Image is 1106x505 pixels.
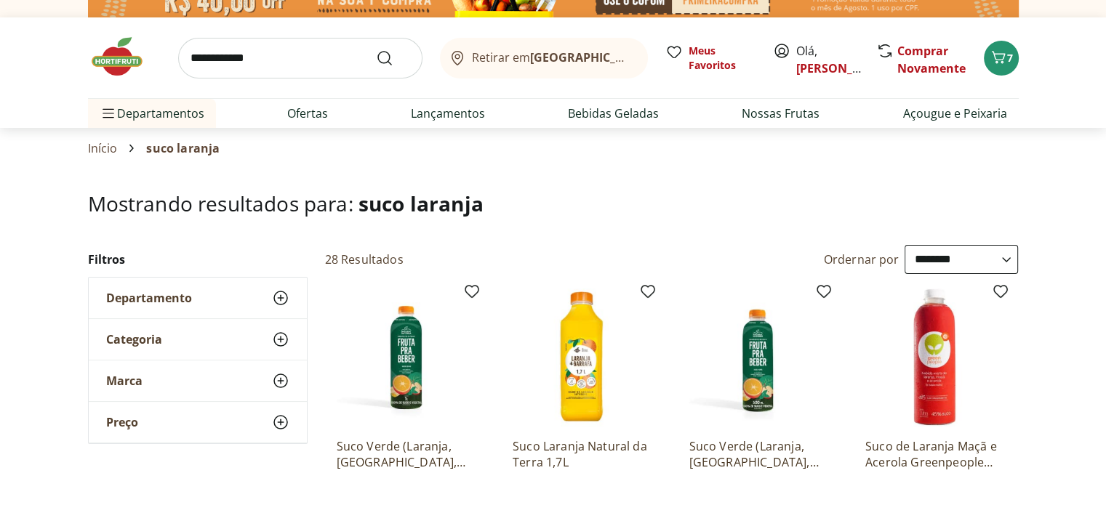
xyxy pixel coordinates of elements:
[689,44,756,73] span: Meus Favoritos
[106,415,138,429] span: Preço
[689,438,827,470] a: Suco Verde (Laranja, [GEOGRAPHIC_DATA], Couve, Maça e [GEOGRAPHIC_DATA]) 500ml
[106,332,162,347] span: Categoria
[865,438,1003,470] a: Suco de Laranja Maçã e Acerola Greenpeople 500ml
[568,105,659,122] a: Bebidas Geladas
[178,38,422,78] input: search
[88,142,118,155] a: Início
[325,251,404,267] h2: 28 Resultados
[984,41,1019,76] button: Carrinho
[411,105,485,122] a: Lançamentos
[89,278,307,318] button: Departamento
[902,105,1006,122] a: Açougue e Peixaria
[337,438,475,470] a: Suco Verde (Laranja, [GEOGRAPHIC_DATA], Couve, Maça e Gengibre) 1L
[513,438,651,470] a: Suco Laranja Natural da Terra 1,7L
[897,43,966,76] a: Comprar Novamente
[89,402,307,443] button: Preço
[513,288,651,427] img: Suco Laranja Natural da Terra 1,7L
[89,319,307,360] button: Categoria
[796,42,861,77] span: Olá,
[376,49,411,67] button: Submit Search
[440,38,648,78] button: Retirar em[GEOGRAPHIC_DATA]/[GEOGRAPHIC_DATA]
[824,251,899,267] label: Ordernar por
[796,60,891,76] a: [PERSON_NAME]
[88,192,1019,215] h1: Mostrando resultados para:
[665,44,756,73] a: Meus Favoritos
[287,105,328,122] a: Ofertas
[742,105,820,122] a: Nossas Frutas
[100,96,117,131] button: Menu
[106,291,192,305] span: Departamento
[530,49,775,65] b: [GEOGRAPHIC_DATA]/[GEOGRAPHIC_DATA]
[472,51,633,64] span: Retirar em
[106,373,143,388] span: Marca
[146,142,220,155] span: suco laranja
[1007,51,1013,65] span: 7
[358,190,484,217] span: suco laranja
[865,288,1003,427] img: Suco de Laranja Maçã e Acerola Greenpeople 500ml
[89,360,307,401] button: Marca
[88,35,161,78] img: Hortifruti
[689,288,827,427] img: Suco Verde (Laranja, Hortelã, Couve, Maça e Gengibre) 500ml
[88,245,308,274] h2: Filtros
[100,96,204,131] span: Departamentos
[337,288,475,427] img: Suco Verde (Laranja, Hortelã, Couve, Maça e Gengibre) 1L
